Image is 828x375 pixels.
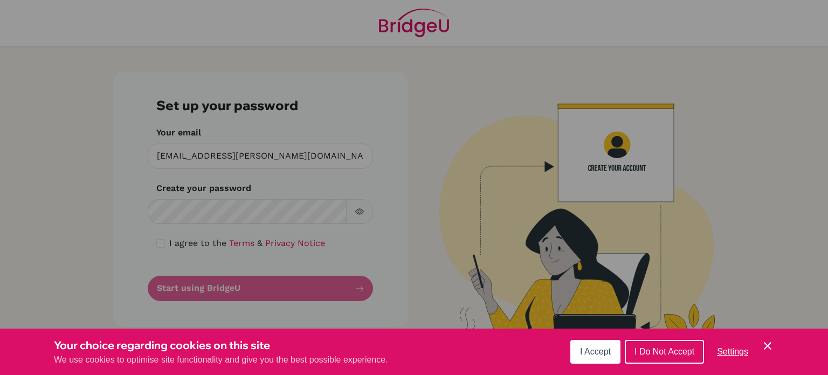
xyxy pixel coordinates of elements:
[570,340,620,364] button: I Accept
[708,341,757,363] button: Settings
[54,353,388,366] p: We use cookies to optimise site functionality and give you the best possible experience.
[625,340,704,364] button: I Do Not Accept
[761,339,774,352] button: Save and close
[717,347,748,356] span: Settings
[634,347,694,356] span: I Do Not Accept
[580,347,611,356] span: I Accept
[54,337,388,353] h3: Your choice regarding cookies on this site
